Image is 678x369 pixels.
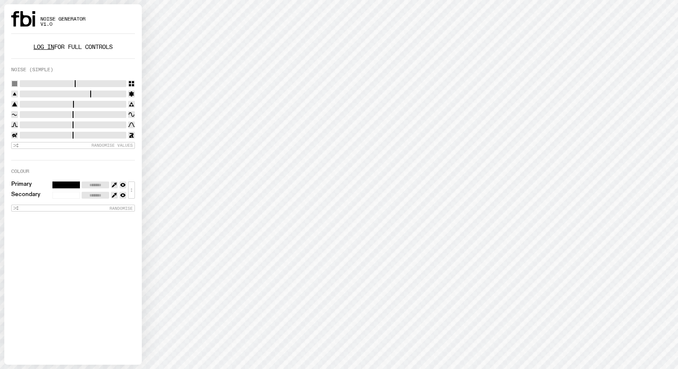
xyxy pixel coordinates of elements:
label: Primary [11,181,32,188]
span: Randomise Values [92,143,133,148]
label: Colour [11,169,29,174]
label: Secondary [11,192,40,199]
span: Noise Generator [40,17,86,21]
button: Randomise Values [11,142,135,149]
label: Noise (Simple) [11,67,53,72]
button: ↕ [128,181,135,199]
button: Randomise [11,205,135,212]
span: v1.0 [40,22,86,27]
span: Randomise [110,206,133,211]
a: Log in [34,43,54,51]
p: for full controls [11,44,135,50]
